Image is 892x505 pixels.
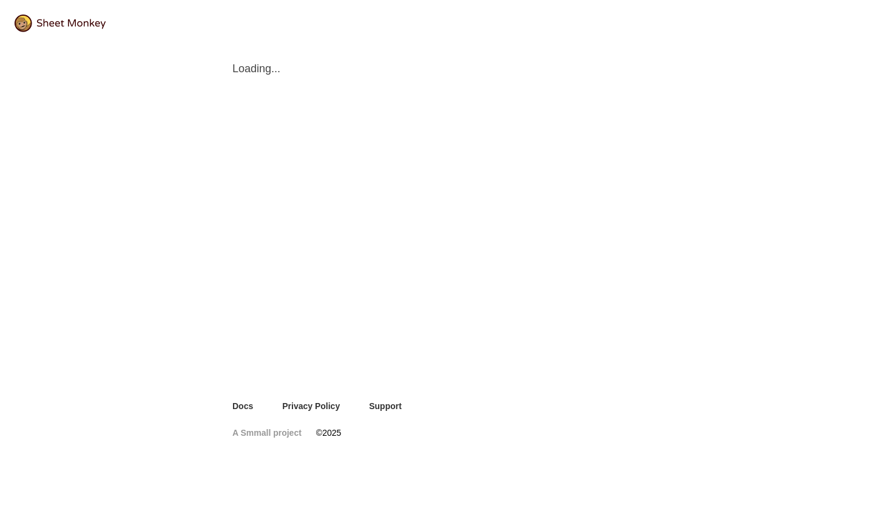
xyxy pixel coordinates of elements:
a: Docs [232,400,253,412]
a: A Smmall project [232,427,302,439]
a: Privacy Policy [282,400,340,412]
span: Loading... [232,61,660,76]
a: Support [369,400,402,412]
span: © 2025 [316,427,341,439]
img: logo@2x.png [15,15,106,32]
